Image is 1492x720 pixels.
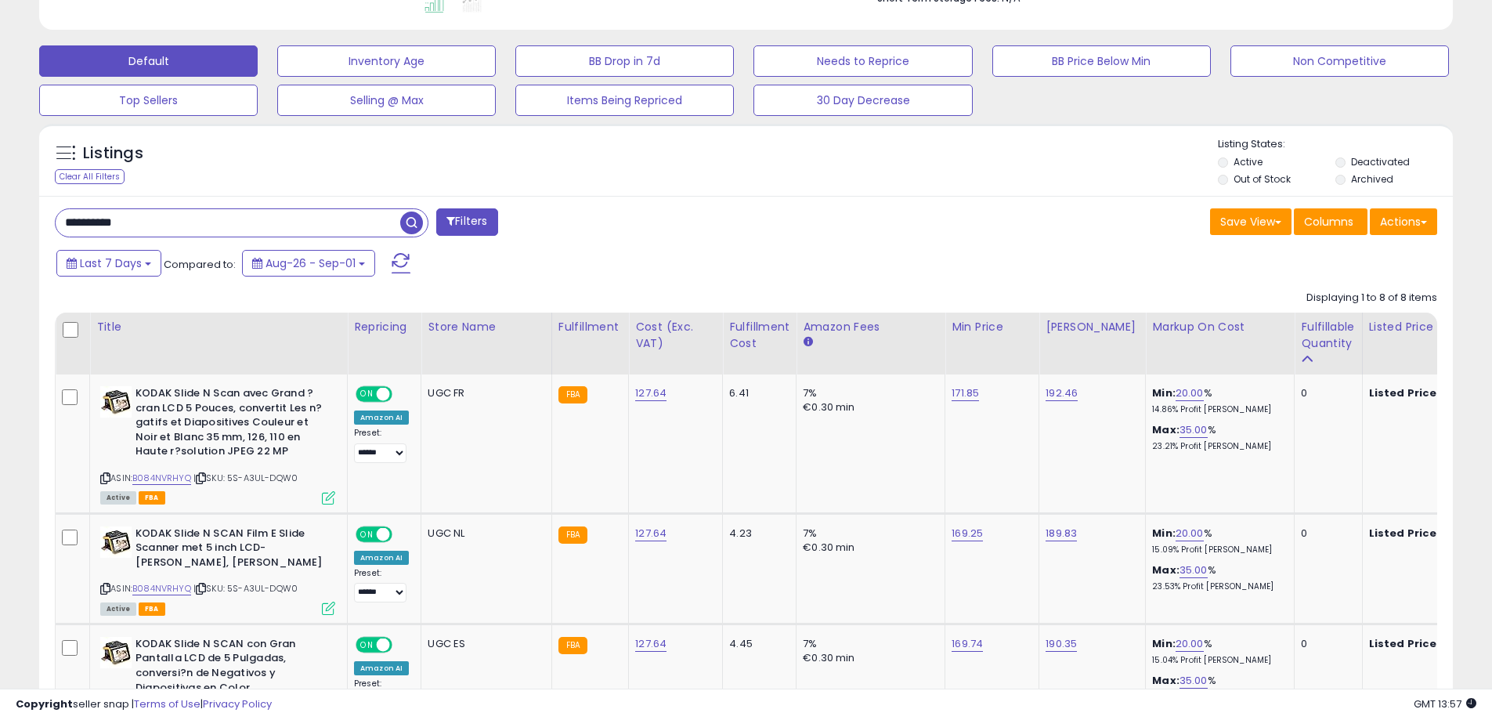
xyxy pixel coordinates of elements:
div: ASIN: [100,526,335,613]
button: Columns [1294,208,1367,235]
label: Deactivated [1351,155,1410,168]
div: €0.30 min [803,651,933,665]
div: €0.30 min [803,400,933,414]
a: 169.25 [952,526,983,541]
div: Fulfillable Quantity [1301,319,1355,352]
img: 517VFdB6rxL._SL40_.jpg [100,386,132,418]
span: ON [357,388,377,401]
p: 15.04% Profit [PERSON_NAME] [1152,655,1282,666]
div: 7% [803,526,933,541]
a: B084NVRHYQ [132,472,191,485]
div: 4.45 [729,637,784,651]
span: FBA [139,602,165,616]
div: 0 [1301,526,1349,541]
button: Needs to Reprice [753,45,972,77]
div: Preset: [354,568,409,603]
p: Listing States: [1218,137,1453,152]
label: Out of Stock [1234,172,1291,186]
p: 23.21% Profit [PERSON_NAME] [1152,441,1282,452]
div: [PERSON_NAME] [1046,319,1139,335]
button: Filters [436,208,497,236]
div: 6.41 [729,386,784,400]
div: UGC NL [428,526,540,541]
div: 0 [1301,386,1349,400]
span: OFF [390,639,415,652]
div: €0.30 min [803,541,933,555]
label: Active [1234,155,1263,168]
button: Selling @ Max [277,85,496,116]
div: Clear All Filters [55,169,125,184]
b: Listed Price: [1369,636,1440,651]
button: Items Being Repriced [515,85,734,116]
div: 7% [803,637,933,651]
div: ASIN: [100,386,335,502]
button: Top Sellers [39,85,258,116]
div: UGC ES [428,637,540,651]
button: BB Drop in 7d [515,45,734,77]
b: Max: [1152,673,1180,688]
div: Fulfillment Cost [729,319,789,352]
button: Inventory Age [277,45,496,77]
span: Columns [1304,214,1353,230]
span: OFF [390,527,415,541]
b: KODAK Slide N Scan avec Grand ?cran LCD 5 Pouces, convertit Les n?gatifs et Diapositives Couleur ... [135,386,326,463]
span: 2025-09-9 13:57 GMT [1414,696,1476,711]
span: OFF [390,388,415,401]
b: Min: [1152,385,1176,400]
a: 35.00 [1180,673,1208,689]
label: Archived [1351,172,1393,186]
div: % [1152,423,1282,452]
b: Listed Price: [1369,385,1440,400]
a: 127.64 [635,526,667,541]
div: Fulfillment [558,319,622,335]
b: Max: [1152,422,1180,437]
div: % [1152,563,1282,592]
div: Min Price [952,319,1032,335]
a: Privacy Policy [203,696,272,711]
img: 517VFdB6rxL._SL40_.jpg [100,526,132,558]
span: FBA [139,491,165,505]
div: Displaying 1 to 8 of 8 items [1306,291,1437,306]
span: All listings currently available for purchase on Amazon [100,602,136,616]
th: The percentage added to the cost of goods (COGS) that forms the calculator for Min & Max prices. [1146,313,1295,374]
div: % [1152,637,1282,666]
h5: Listings [83,143,143,165]
a: 20.00 [1176,636,1204,652]
b: Min: [1152,526,1176,541]
span: Compared to: [164,257,236,272]
span: | SKU: 5S-A3UL-DQW0 [193,472,298,484]
div: Cost (Exc. VAT) [635,319,716,352]
span: All listings currently available for purchase on Amazon [100,491,136,505]
a: 20.00 [1176,385,1204,401]
strong: Copyright [16,696,73,711]
a: 169.74 [952,636,983,652]
a: 35.00 [1180,422,1208,438]
button: Aug-26 - Sep-01 [242,250,375,277]
div: Amazon AI [354,411,409,425]
a: 190.35 [1046,636,1077,652]
div: 4.23 [729,526,784,541]
div: Title [96,319,341,335]
button: BB Price Below Min [992,45,1211,77]
p: 23.53% Profit [PERSON_NAME] [1152,581,1282,592]
div: Amazon AI [354,551,409,565]
b: Listed Price: [1369,526,1440,541]
div: Amazon Fees [803,319,938,335]
a: 20.00 [1176,526,1204,541]
div: 0 [1301,637,1349,651]
img: 517VFdB6rxL._SL40_.jpg [100,637,132,668]
div: UGC FR [428,386,540,400]
small: Amazon Fees. [803,335,812,349]
div: Amazon AI [354,661,409,675]
span: ON [357,639,377,652]
div: 7% [803,386,933,400]
a: Terms of Use [134,696,200,711]
button: Non Competitive [1230,45,1449,77]
p: 15.09% Profit [PERSON_NAME] [1152,545,1282,555]
small: FBA [558,386,587,403]
button: Default [39,45,258,77]
b: KODAK Slide N SCAN Film E Slide Scanner met 5 inch LCD-[PERSON_NAME], [PERSON_NAME] [135,526,326,574]
span: | SKU: 5S-A3UL-DQW0 [193,582,298,595]
b: Max: [1152,563,1180,577]
div: Markup on Cost [1152,319,1288,335]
